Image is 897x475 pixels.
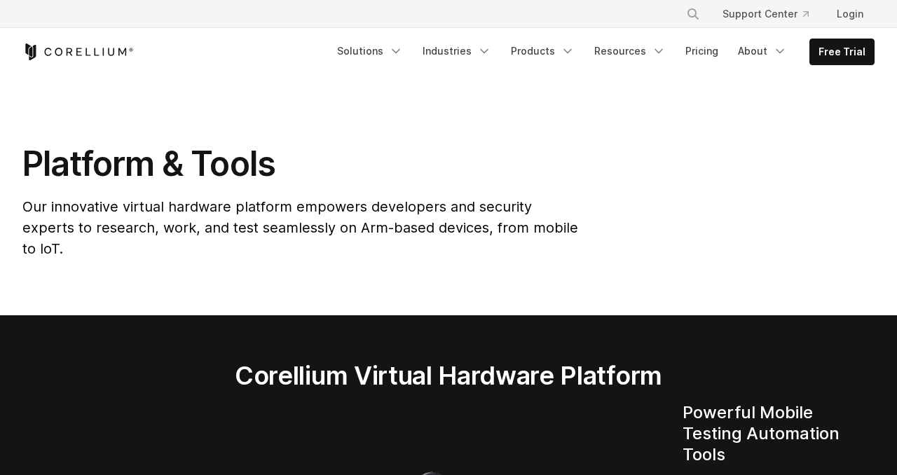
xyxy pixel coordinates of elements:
[711,1,820,27] a: Support Center
[683,402,875,465] h4: Powerful Mobile Testing Automation Tools
[586,39,674,64] a: Resources
[414,39,500,64] a: Industries
[677,39,727,64] a: Pricing
[22,43,134,60] a: Corellium Home
[169,360,727,391] h2: Corellium Virtual Hardware Platform
[669,1,875,27] div: Navigation Menu
[730,39,795,64] a: About
[826,1,875,27] a: Login
[22,198,578,257] span: Our innovative virtual hardware platform empowers developers and security experts to research, wo...
[329,39,411,64] a: Solutions
[329,39,875,65] div: Navigation Menu
[502,39,583,64] a: Products
[22,143,581,185] h1: Platform & Tools
[680,1,706,27] button: Search
[810,39,874,64] a: Free Trial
